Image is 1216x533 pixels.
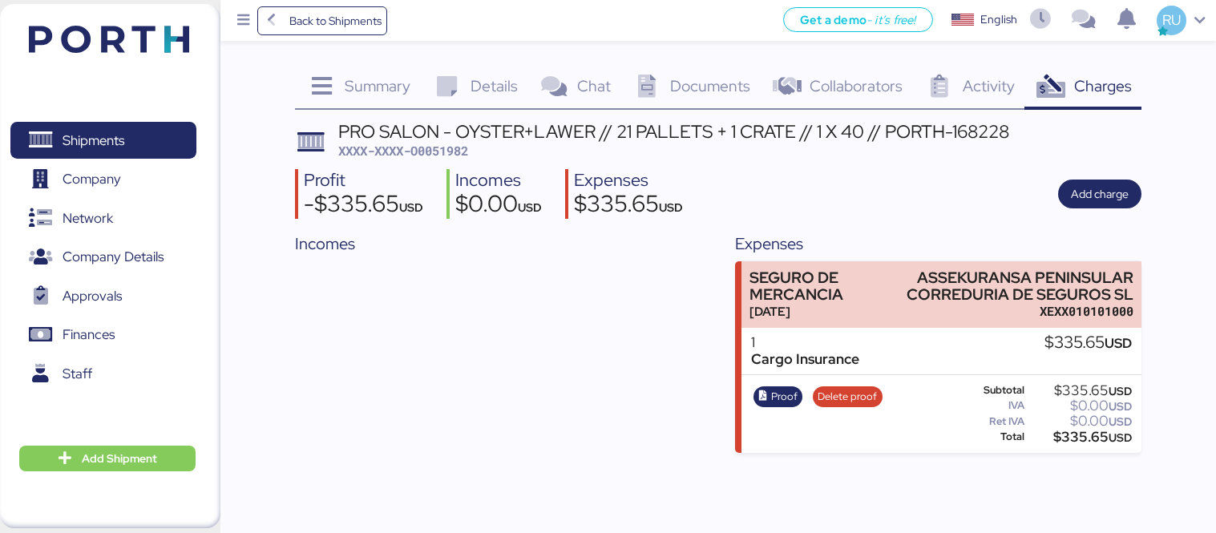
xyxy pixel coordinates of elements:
[1028,415,1132,427] div: $0.00
[574,192,683,220] div: $335.65
[471,75,518,96] span: Details
[1162,10,1181,30] span: RU
[577,75,611,96] span: Chat
[1109,384,1132,398] span: USD
[1105,334,1132,352] span: USD
[574,169,683,192] div: Expenses
[455,169,542,192] div: Incomes
[810,75,903,96] span: Collaborators
[10,239,196,276] a: Company Details
[10,200,196,236] a: Network
[10,317,196,353] a: Finances
[10,355,196,392] a: Staff
[455,192,542,220] div: $0.00
[1109,430,1132,445] span: USD
[295,232,701,256] div: Incomes
[813,386,883,407] button: Delete proof
[959,416,1025,427] div: Ret IVA
[304,169,423,192] div: Profit
[749,269,895,303] div: SEGURO DE MERCANCIA
[63,207,113,230] span: Network
[1074,75,1132,96] span: Charges
[19,446,196,471] button: Add Shipment
[338,143,468,159] span: XXXX-XXXX-O0051982
[230,7,257,34] button: Menu
[257,6,388,35] a: Back to Shipments
[751,351,859,368] div: Cargo Insurance
[959,431,1025,442] div: Total
[959,400,1025,411] div: IVA
[63,245,164,269] span: Company Details
[751,334,859,351] div: 1
[1044,334,1132,352] div: $335.65
[345,75,410,96] span: Summary
[1109,414,1132,429] span: USD
[753,386,803,407] button: Proof
[818,388,877,406] span: Delete proof
[63,285,122,308] span: Approvals
[1071,184,1129,204] span: Add charge
[670,75,750,96] span: Documents
[289,11,382,30] span: Back to Shipments
[749,303,895,320] div: [DATE]
[63,168,121,191] span: Company
[1109,399,1132,414] span: USD
[903,303,1134,320] div: XEXX010101000
[399,200,423,215] span: USD
[304,192,423,220] div: -$335.65
[771,388,798,406] span: Proof
[10,122,196,159] a: Shipments
[1028,400,1132,412] div: $0.00
[1028,431,1132,443] div: $335.65
[10,161,196,198] a: Company
[1028,385,1132,397] div: $335.65
[63,362,92,386] span: Staff
[980,11,1017,28] div: English
[903,269,1134,303] div: ASSEKURANSA PENINSULAR CORREDURIA DE SEGUROS SL
[338,123,1009,140] div: PRO SALON - OYSTER+LAWER // 21 PALLETS + 1 CRATE // 1 X 40 // PORTH-168228
[10,277,196,314] a: Approvals
[963,75,1015,96] span: Activity
[82,449,157,468] span: Add Shipment
[63,323,115,346] span: Finances
[959,385,1025,396] div: Subtotal
[518,200,542,215] span: USD
[659,200,683,215] span: USD
[1058,180,1141,208] button: Add charge
[63,129,124,152] span: Shipments
[735,232,1141,256] div: Expenses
